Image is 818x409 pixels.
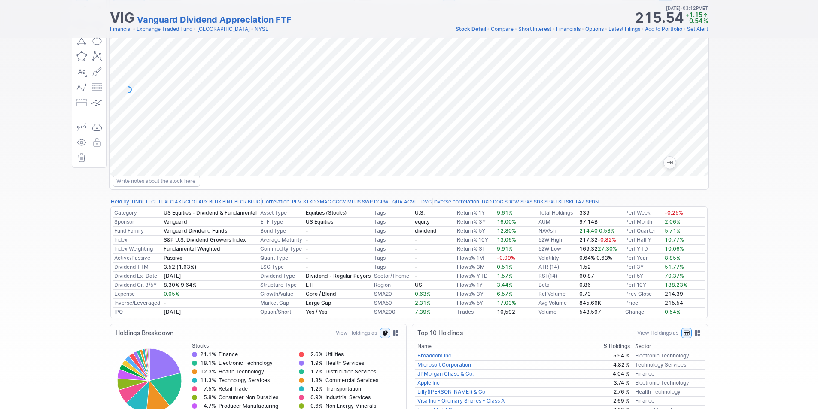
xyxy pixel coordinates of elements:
td: Sponsor [113,218,162,227]
a: MFUS [347,197,361,206]
div: Stocks [192,342,399,350]
div: Industrial Services [325,393,371,402]
a: JQUA [390,197,403,206]
div: Health Services [325,359,364,367]
td: Return% 3Y [455,218,495,227]
span: • [193,25,196,33]
div: : [111,197,260,206]
td: Tags [372,263,413,272]
th: % Holdings [589,342,632,351]
td: Tags [372,218,413,227]
td: Beta [537,281,578,290]
td: IPO [113,308,162,317]
a: Apple Inc [417,379,440,386]
td: Return% SI [455,245,495,254]
td: Region [372,281,413,290]
a: GIAX [170,197,181,206]
b: Core / Blend [306,291,336,297]
b: equity [415,218,430,225]
b: 217.32 [579,236,616,243]
button: Drawings autosave: Off [90,120,104,134]
div: 1.3% [307,376,325,385]
td: Growth/Value [258,290,304,299]
b: - [306,245,308,252]
td: Perf Week [623,209,663,218]
a: ACVF [404,197,417,206]
a: Options [585,25,604,33]
b: dividend [415,227,437,234]
span: • [514,25,517,33]
a: Microsoft Corporation [417,361,471,368]
a: DXD [482,197,492,206]
td: AUM [537,218,578,227]
small: Yes / Yes [306,309,327,315]
td: 52W High [537,236,578,245]
th: Sector [633,342,705,351]
a: Held by [111,198,129,205]
td: Perf 3Y [623,263,663,272]
div: Top 10 Holdings [417,329,463,337]
a: SPXU [544,197,557,206]
div: Finance [219,350,238,359]
td: Inverse/Leveraged [113,299,162,308]
b: Equities (Stocks) [306,209,347,216]
td: ETF Type [258,218,304,227]
td: Tags [372,227,413,236]
td: Perf Month [623,218,663,227]
td: 4.82 % [589,361,632,370]
td: 2.76 % [589,388,632,397]
button: Position [75,96,88,109]
div: Transportation [325,385,361,393]
span: [DATE] 03:12PM ET [666,4,708,12]
a: Lilly([PERSON_NAME]) & Co [417,388,485,395]
button: Drawing mode: Single [75,120,88,134]
button: Text [75,65,88,79]
b: [DATE] [164,309,181,315]
td: Finance [633,397,705,406]
a: Financials [556,25,581,33]
b: Large Cap [306,300,331,306]
td: Rel Volume [537,290,578,299]
a: NYSE [255,25,268,33]
span: 188.23% [665,282,687,288]
td: Perf YTD [623,245,663,254]
a: SPDN [586,197,599,206]
span: • [641,25,644,33]
a: [GEOGRAPHIC_DATA] [197,25,250,33]
a: LEXI [159,197,169,206]
span: • [487,25,490,33]
a: Dividend Ex-Date [114,273,157,279]
td: SMA50 [372,299,413,308]
a: STXD [303,197,316,206]
span: 3.44% [497,282,513,288]
span: 0.54 [689,17,702,24]
span: 10.77% [665,236,684,243]
span: 13.06% [497,236,516,243]
b: - [164,300,166,306]
a: BLUC [248,197,260,206]
span: • [133,25,136,33]
td: Flows% 3M [455,263,495,272]
a: Short Interest [518,25,551,33]
td: RSI (14) [537,272,578,281]
td: Sector/Theme [372,272,413,281]
button: Anchored VWAP [90,96,104,109]
a: HNDL [132,197,145,206]
a: SDS [534,197,543,206]
a: RGLO [182,197,195,206]
td: Dividend Type [258,272,304,281]
a: [DATE] [164,273,181,279]
button: Triangle [75,34,88,48]
b: Dividend - Regular Payors [306,273,371,279]
b: 215.54 [665,300,683,306]
label: View Holdings as [637,329,678,337]
a: FLCE [146,197,158,206]
button: Polygon [75,49,88,63]
div: 1.2% [307,385,325,393]
a: SWP [362,197,373,206]
td: Index [113,236,162,245]
a: Financial [110,25,132,33]
b: - [415,273,417,279]
a: Vanguard Dividend Appreciation FTF [137,14,292,26]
